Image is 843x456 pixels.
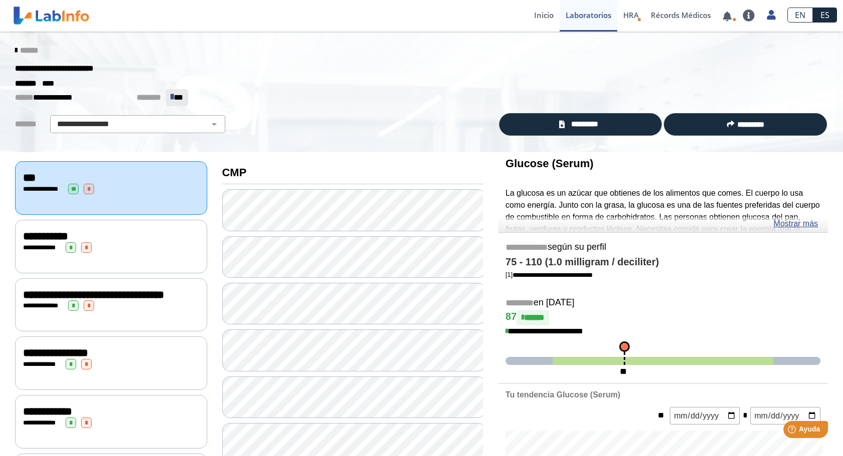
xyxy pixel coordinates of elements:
b: Glucose (Serum) [506,157,594,170]
b: Tu tendencia Glucose (Serum) [506,390,620,399]
span: HRA [623,10,639,20]
h4: 87 [506,310,820,325]
p: La glucosa es un azúcar que obtienes de los alimentos que comes. El cuerpo lo usa como energía. J... [506,187,820,259]
b: CMP [222,166,247,179]
input: mm/dd/yyyy [670,407,740,424]
a: [1] [506,271,593,278]
input: mm/dd/yyyy [750,407,820,424]
a: EN [787,8,813,23]
h5: en [DATE] [506,297,820,309]
h5: según su perfil [506,242,820,253]
a: ES [813,8,837,23]
iframe: Help widget launcher [754,417,832,445]
h4: 75 - 110 (1.0 milligram / deciliter) [506,256,820,268]
a: Mostrar más [773,218,818,230]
